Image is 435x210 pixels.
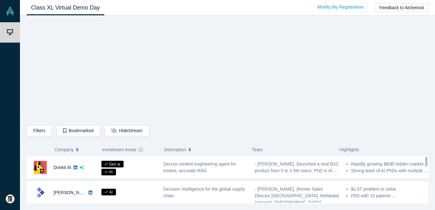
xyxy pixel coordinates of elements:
[139,21,316,120] iframe: Alchemist Class XL Demo Day: Vault
[54,165,71,170] a: Donkit AI
[105,125,149,136] button: HideStream
[351,193,431,199] li: PhD with 15 patents ...
[27,0,104,15] a: Class XL Virtual Demo Day
[101,169,116,175] span: AI
[55,143,96,156] button: Company
[375,3,428,12] button: Feedback to Alchemist
[102,143,136,156] span: Investment Areas
[34,161,47,174] img: Donkit AI's Logo
[54,190,90,195] a: [PERSON_NAME]
[34,186,47,199] img: Kimaru AI's Logo
[101,189,116,195] span: AI
[164,143,245,156] button: Description
[310,2,370,13] a: Modify My Registration
[56,125,100,136] button: Bookmarked
[340,147,359,152] span: Highlights
[163,186,245,198] span: Decision Intelligence for the global supply chain.
[164,143,186,156] span: Description
[80,165,84,170] svg: dsa ai sparkles
[351,186,431,193] li: $1.6T problem to solve
[255,161,339,173] span: - [PERSON_NAME], (launched a viral B2C product from 0 to 1.5M users, PhD in AI ...
[163,161,236,173] span: Secure context engineering agent for instant, accurate RAG
[55,143,74,156] span: Company
[101,161,124,167] span: Gen ai
[351,161,431,167] li: Rapidly growing $60B hidden market;
[252,147,263,152] span: Team
[255,186,339,205] span: - [PERSON_NAME], (former Sales Director [GEOGRAPHIC_DATA], Meltwater (unicorn), [GEOGRAPHIC_DATA]...
[351,167,431,174] li: Strong team of AI PhDs with multiple ...
[27,125,52,136] button: Filters
[6,7,15,16] img: Alchemist Vault Logo
[6,194,15,203] img: Abhi Dugar's Account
